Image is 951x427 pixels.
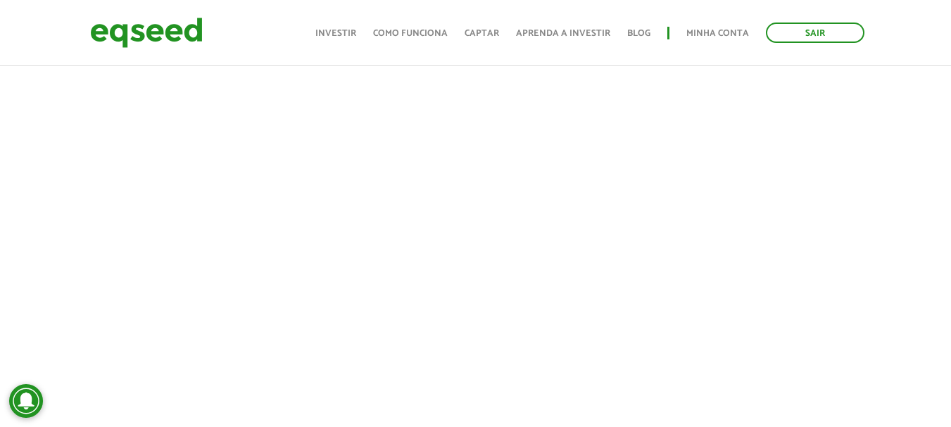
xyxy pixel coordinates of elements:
[516,29,610,38] a: Aprenda a investir
[686,29,749,38] a: Minha conta
[90,14,203,51] img: EqSeed
[315,29,356,38] a: Investir
[373,29,448,38] a: Como funciona
[627,29,650,38] a: Blog
[766,23,864,43] a: Sair
[465,29,499,38] a: Captar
